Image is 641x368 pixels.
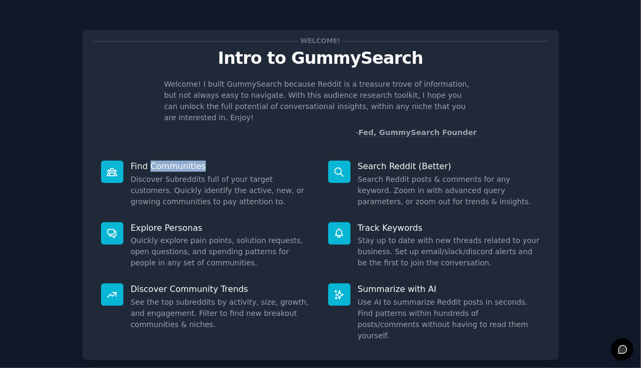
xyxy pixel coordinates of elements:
[358,235,540,269] dd: Stay up to date with new threads related to your business. Set up email/slack/discord alerts and ...
[358,283,540,295] p: Summarize with AI
[358,222,540,233] p: Track Keywords
[358,161,540,172] p: Search Reddit (Better)
[358,174,540,207] dd: Search Reddit posts & comments for any keyword. Zoom in with advanced query parameters, or zoom o...
[131,235,313,269] dd: Quickly explore pain points, solution requests, open questions, and spending patterns for people ...
[94,49,548,68] p: Intro to GummySearch
[131,222,313,233] p: Explore Personas
[356,127,477,138] div: -
[131,174,313,207] dd: Discover Subreddits full of your target customers. Quickly identify the active, new, or growing c...
[164,79,477,123] p: Welcome! I built GummySearch because Reddit is a treasure trove of information, but not always ea...
[358,297,540,341] dd: Use AI to summarize Reddit posts in seconds. Find patterns within hundreds of posts/comments with...
[131,161,313,172] p: Find Communities
[131,297,313,330] dd: See the top subreddits by activity, size, growth, and engagement. Filter to find new breakout com...
[359,128,477,137] a: Fed, GummySearch Founder
[298,36,342,47] span: Welcome!
[131,283,313,295] p: Discover Community Trends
